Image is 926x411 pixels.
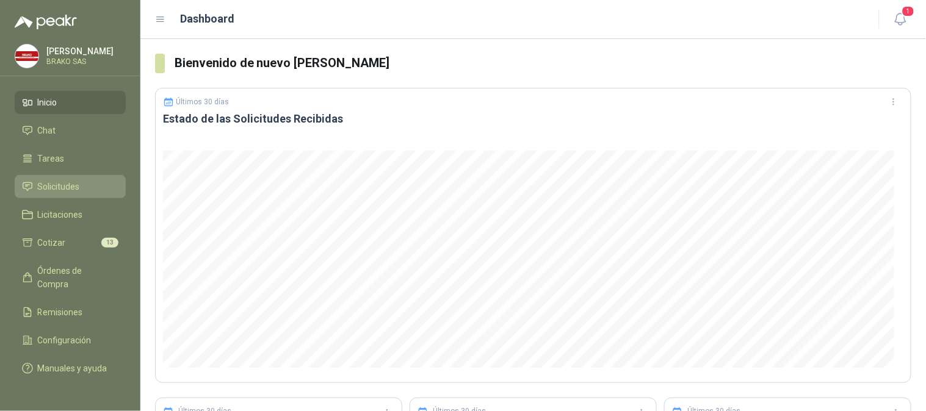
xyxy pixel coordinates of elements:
[15,203,126,226] a: Licitaciones
[181,10,235,27] h1: Dashboard
[902,5,915,17] span: 1
[175,54,911,73] h3: Bienvenido de nuevo [PERSON_NAME]
[15,91,126,114] a: Inicio
[163,112,903,126] h3: Estado de las Solicitudes Recibidas
[38,96,57,109] span: Inicio
[15,259,126,296] a: Órdenes de Compra
[38,264,114,291] span: Órdenes de Compra
[101,238,118,248] span: 13
[15,45,38,68] img: Company Logo
[15,357,126,380] a: Manuales y ayuda
[15,231,126,254] a: Cotizar13
[38,362,107,375] span: Manuales y ayuda
[38,180,80,193] span: Solicitudes
[15,15,77,29] img: Logo peakr
[46,47,123,55] p: [PERSON_NAME]
[38,236,66,249] span: Cotizar
[889,9,911,30] button: 1
[176,98,230,106] p: Últimos 30 días
[15,301,126,324] a: Remisiones
[38,306,83,319] span: Remisiones
[15,329,126,352] a: Configuración
[38,208,83,221] span: Licitaciones
[38,152,65,165] span: Tareas
[15,147,126,170] a: Tareas
[15,175,126,198] a: Solicitudes
[46,58,123,65] p: BRAKO SAS
[38,334,92,347] span: Configuración
[15,119,126,142] a: Chat
[38,124,56,137] span: Chat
